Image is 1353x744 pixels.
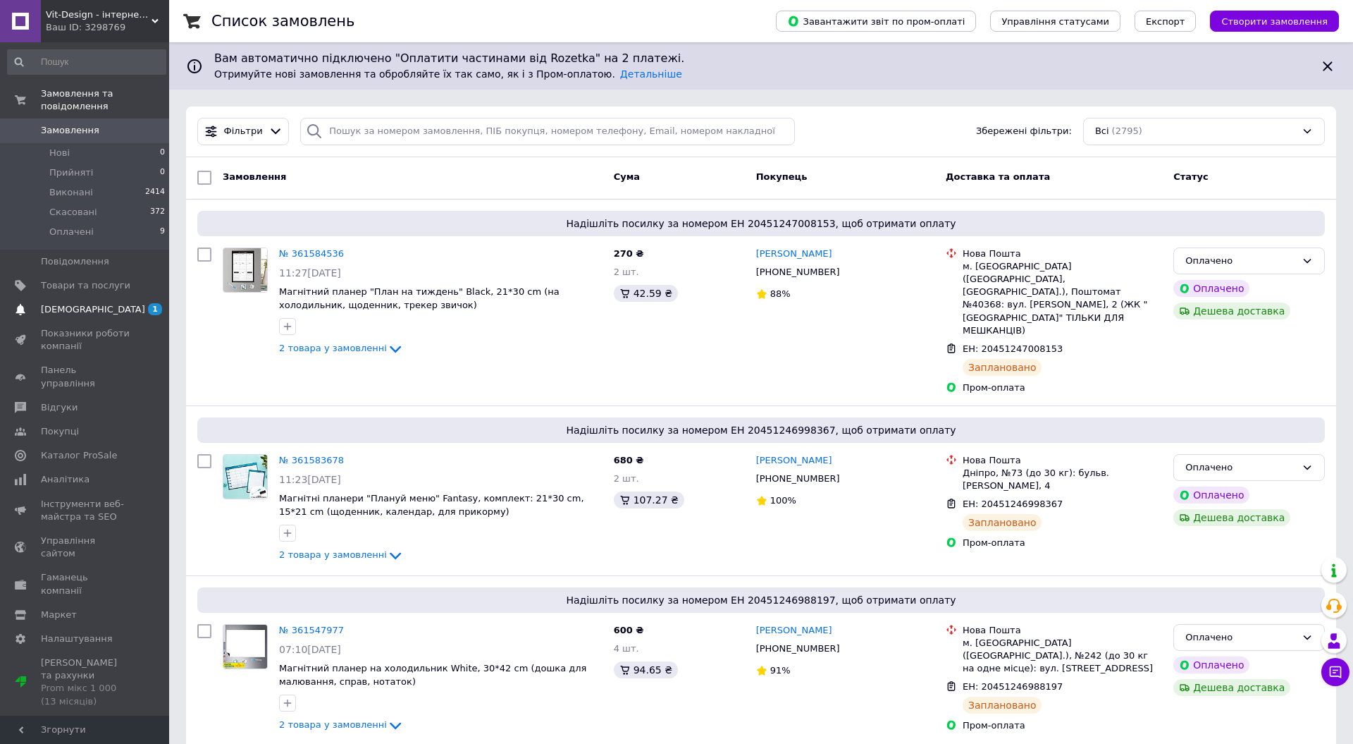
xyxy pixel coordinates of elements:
[150,206,165,219] span: 372
[1135,11,1197,32] button: Експорт
[41,449,117,462] span: Каталог ProSale
[41,425,79,438] span: Покупці
[1173,679,1290,696] div: Дешева доставка
[1210,11,1339,32] button: Створити замовлення
[963,537,1162,549] div: Пром-оплата
[41,657,130,708] span: [PERSON_NAME] та рахунки
[753,640,843,658] div: [PHONE_NUMBER]
[279,455,344,465] a: № 361583678
[203,423,1319,437] span: Надішліть посилку за номером ЕН 20451246998367, щоб отримати оплату
[223,454,268,499] a: Фото товару
[776,11,976,32] button: Завантажити звіт по пром-оплаті
[1185,461,1296,475] div: Оплачено
[614,643,639,654] span: 4 шт.
[1173,280,1249,297] div: Оплачено
[963,499,1063,509] span: ЕН: 20451246998367
[963,248,1162,260] div: Нова Пошта
[41,255,109,268] span: Повідомлення
[787,15,965,28] span: Завантажити звіт по пром-оплаті
[214,68,682,80] span: Отримуйте нові замовлення та обробляйте їх так само, як і з Пром-оплатою.
[770,665,791,676] span: 91%
[7,49,166,75] input: Пошук
[279,493,584,517] a: Магнітні планери "Плануй меню" Fantasy, комплект: 21*30 cm, 15*21 cm (щоденник, календар, для при...
[614,248,644,259] span: 270 ₴
[160,147,165,159] span: 0
[963,382,1162,394] div: Пром-оплата
[49,147,70,159] span: Нові
[946,171,1050,182] span: Доставка та оплата
[1173,487,1249,504] div: Оплачено
[160,166,165,179] span: 0
[41,124,99,137] span: Замовлення
[41,364,130,389] span: Панель управління
[614,625,644,635] span: 600 ₴
[49,166,93,179] span: Прийняті
[41,535,130,560] span: Управління сайтом
[963,467,1162,492] div: Дніпро, №73 (до 30 кг): бульв. [PERSON_NAME], 4
[614,455,644,465] span: 680 ₴
[756,624,832,638] a: [PERSON_NAME]
[145,186,165,199] span: 2414
[41,401,78,414] span: Відгуки
[770,495,796,506] span: 100%
[279,663,586,687] span: Магнітний планер на холодильник White, 30*42 cm (дошка для малювання, справ, нотаток)
[1173,657,1249,673] div: Оплачено
[223,455,267,499] img: Фото товару
[756,248,832,261] a: [PERSON_NAME]
[41,473,89,486] span: Аналітика
[963,624,1162,637] div: Нова Пошта
[41,498,130,523] span: Інструменти веб-майстра та SEO
[1321,658,1349,686] button: Чат з покупцем
[614,661,678,678] div: 94.65 ₴
[614,492,684,508] div: 107.27 ₴
[963,637,1162,676] div: м. [GEOGRAPHIC_DATA] ([GEOGRAPHIC_DATA].), №242 (до 30 кг на одне місце): вул. [STREET_ADDRESS]
[1185,630,1296,645] div: Оплачено
[963,359,1042,376] div: Заплановано
[279,286,560,310] a: Магнітний планер "План на тиждень" Black, 21*30 cm (на холодильник, щоденник, трекер звичок)
[753,263,843,281] div: [PHONE_NUMBER]
[1173,303,1290,319] div: Дешева доставка
[963,343,1063,354] span: ЕН: 20451247008153
[1221,16,1328,27] span: Створити замовлення
[223,624,268,669] a: Фото товару
[41,303,145,316] span: [DEMOGRAPHIC_DATA]
[279,343,404,353] a: 2 товара у замовленні
[203,217,1319,231] span: Надішліть посилку за номером ЕН 20451247008153, щоб отримати оплату
[279,644,341,655] span: 07:10[DATE]
[963,681,1063,692] span: ЕН: 20451246988197
[41,633,113,645] span: Налаштування
[279,267,341,279] span: 11:27[DATE]
[279,549,404,560] a: 2 товара у замовленні
[756,454,832,468] a: [PERSON_NAME]
[990,11,1120,32] button: Управління статусами
[223,625,267,669] img: Фото товару
[214,51,1308,67] span: Вам автоматично підключено "Оплатити частинами від Rozetka" на 2 платежі.
[614,285,678,302] div: 42.59 ₴
[614,473,639,484] span: 2 шт.
[279,474,341,485] span: 11:23[DATE]
[963,719,1162,732] div: Пром-оплата
[614,267,639,277] span: 2 шт.
[279,343,387,353] span: 2 товара у замовленні
[300,118,795,145] input: Пошук за номером замовлення, ПІБ покупця, номером телефону, Email, номером накладної
[1173,171,1209,182] span: Статус
[41,327,130,353] span: Показники роботи компанії
[1196,16,1339,26] a: Створити замовлення
[223,248,267,292] img: Фото товару
[1173,509,1290,526] div: Дешева доставка
[41,682,130,707] div: Prom мікс 1 000 (13 місяців)
[203,593,1319,607] span: Надішліть посилку за номером ЕН 20451246988197, щоб отримати оплату
[963,514,1042,531] div: Заплановано
[49,186,93,199] span: Виконані
[770,288,791,299] span: 88%
[49,226,94,238] span: Оплачені
[148,303,162,315] span: 1
[1185,254,1296,269] div: Оплачено
[223,171,286,182] span: Замовлення
[49,206,97,219] span: Скасовані
[41,609,77,621] span: Маркет
[41,87,169,113] span: Замовлення та повідомлення
[963,454,1162,467] div: Нова Пошта
[223,248,268,293] a: Фото товару
[756,171,808,182] span: Покупець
